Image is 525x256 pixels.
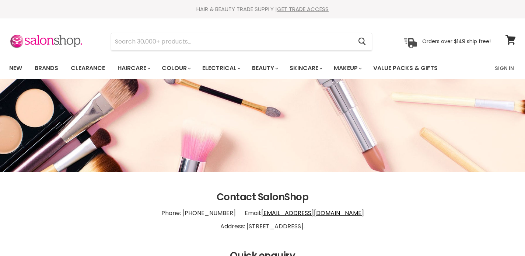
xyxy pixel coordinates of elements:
a: Sign In [490,60,518,76]
a: Brands [29,60,64,76]
form: Product [111,33,372,51]
button: Search [352,33,372,50]
input: Search [111,33,352,50]
a: New [4,60,28,76]
a: [EMAIL_ADDRESS][DOMAIN_NAME] [261,209,364,217]
a: Haircare [112,60,155,76]
a: Skincare [284,60,327,76]
p: Phone: [PHONE_NUMBER] Email: Address: [STREET_ADDRESS]. [9,203,516,237]
a: Beauty [246,60,283,76]
ul: Main menu [4,58,467,79]
p: Orders over $149 ship free! [422,38,491,45]
a: Value Packs & Gifts [368,60,443,76]
a: Electrical [197,60,245,76]
a: Colour [156,60,195,76]
h2: Contact SalonShop [9,192,516,203]
a: Makeup [328,60,366,76]
a: Clearance [65,60,111,76]
a: GET TRADE ACCESS [277,5,329,13]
